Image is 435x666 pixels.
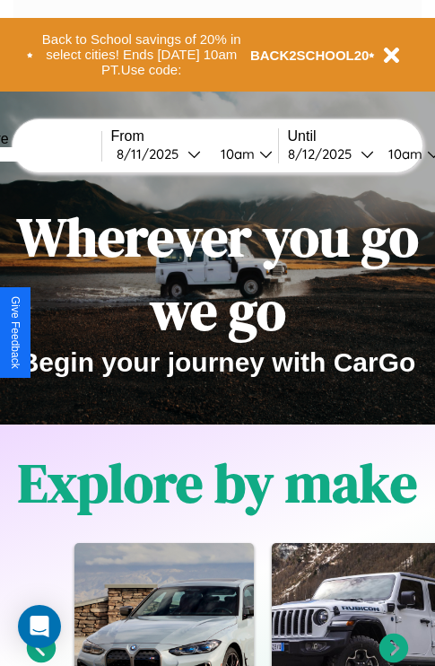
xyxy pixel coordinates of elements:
[111,145,206,163] button: 8/11/2025
[9,296,22,369] div: Give Feedback
[18,605,61,648] div: Open Intercom Messenger
[212,145,259,162] div: 10am
[288,145,361,162] div: 8 / 12 / 2025
[206,145,278,163] button: 10am
[33,27,250,83] button: Back to School savings of 20% in select cities! Ends [DATE] 10am PT.Use code:
[379,145,427,162] div: 10am
[117,145,187,162] div: 8 / 11 / 2025
[18,446,417,520] h1: Explore by make
[250,48,370,63] b: BACK2SCHOOL20
[111,128,278,145] label: From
